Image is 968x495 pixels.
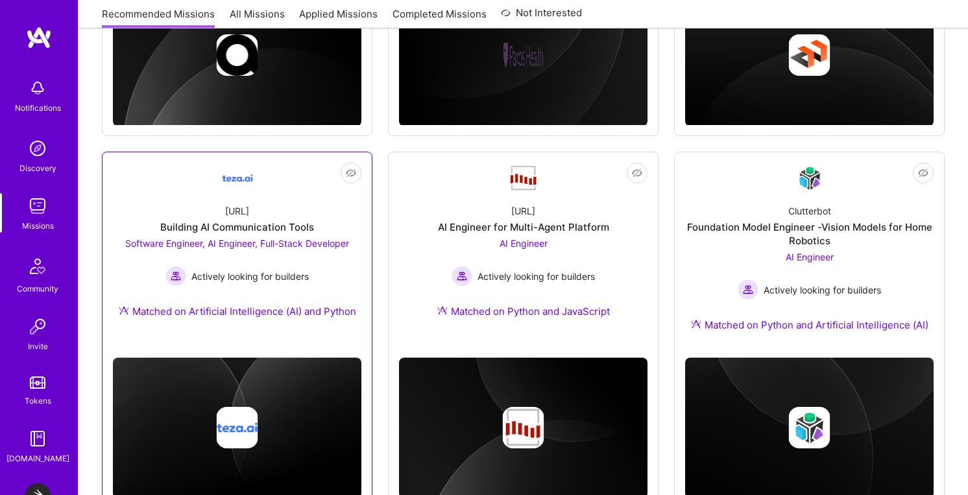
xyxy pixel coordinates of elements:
div: Matched on Python and JavaScript [437,305,610,318]
div: [URL] [225,204,249,218]
a: All Missions [230,7,285,29]
img: Actively looking for builders [165,266,186,286]
img: logo [26,26,52,49]
img: Ateam Purple Icon [119,305,129,316]
div: AI Engineer for Multi-Agent Platform [438,220,609,234]
a: Company Logo[URL]AI Engineer for Multi-Agent PlatformAI Engineer Actively looking for buildersAct... [399,163,647,334]
img: Company logo [789,34,830,76]
div: [DOMAIN_NAME] [6,452,69,465]
div: Discovery [19,161,56,175]
img: Company logo [503,407,544,448]
img: Company logo [503,34,544,76]
span: Actively looking for builders [478,270,595,283]
div: Tokens [25,394,51,408]
span: AI Engineer [500,238,548,249]
div: Clutterbot [788,204,831,218]
img: tokens [30,376,45,389]
img: Community [22,251,53,282]
img: Actively looking for builders [452,266,472,286]
div: [URL] [511,204,535,218]
img: Company logo [217,407,258,448]
span: AI Engineer [786,251,834,262]
div: Invite [28,340,48,353]
img: Company logo [217,34,258,76]
div: Matched on Python and Artificial Intelligence (AI) [691,318,928,332]
img: Invite [25,314,51,340]
img: teamwork [25,193,51,219]
a: Completed Missions [393,7,487,29]
span: Actively looking for builders [764,283,881,297]
img: Company logo [789,407,830,448]
div: Foundation Model Engineer -Vision Models for Home Robotics [685,220,934,247]
i: icon EyeClosed [918,168,928,178]
div: Notifications [15,101,61,115]
img: Actively looking for builders [738,279,758,300]
img: bell [25,75,51,101]
div: Matched on Artificial Intelligence (AI) and Python [119,305,356,318]
img: Ateam Purple Icon [437,305,448,316]
img: discovery [25,135,51,161]
img: Company Logo [794,163,825,193]
a: Company Logo[URL]Building AI Communication ToolsSoftware Engineer, AI Engineer, Full-Stack Develo... [113,163,361,334]
div: Building AI Communication Tools [160,220,314,234]
img: Company Logo [222,163,253,194]
img: Company Logo [508,165,539,192]
a: Recommended Missions [102,7,215,29]
img: guide book [25,426,51,452]
span: Software Engineer, AI Engineer, Full-Stack Developer [125,238,349,249]
div: Missions [22,219,54,233]
a: Not Interested [501,5,582,29]
i: icon EyeClosed [346,168,356,178]
span: Actively looking for builders [191,270,309,283]
a: Applied Missions [299,7,378,29]
a: Company LogoClutterbotFoundation Model Engineer -Vision Models for Home RoboticsAI Engineer Activ... [685,163,934,347]
img: Ateam Purple Icon [691,319,701,329]
div: Community [17,282,58,295]
i: icon EyeClosed [632,168,642,178]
